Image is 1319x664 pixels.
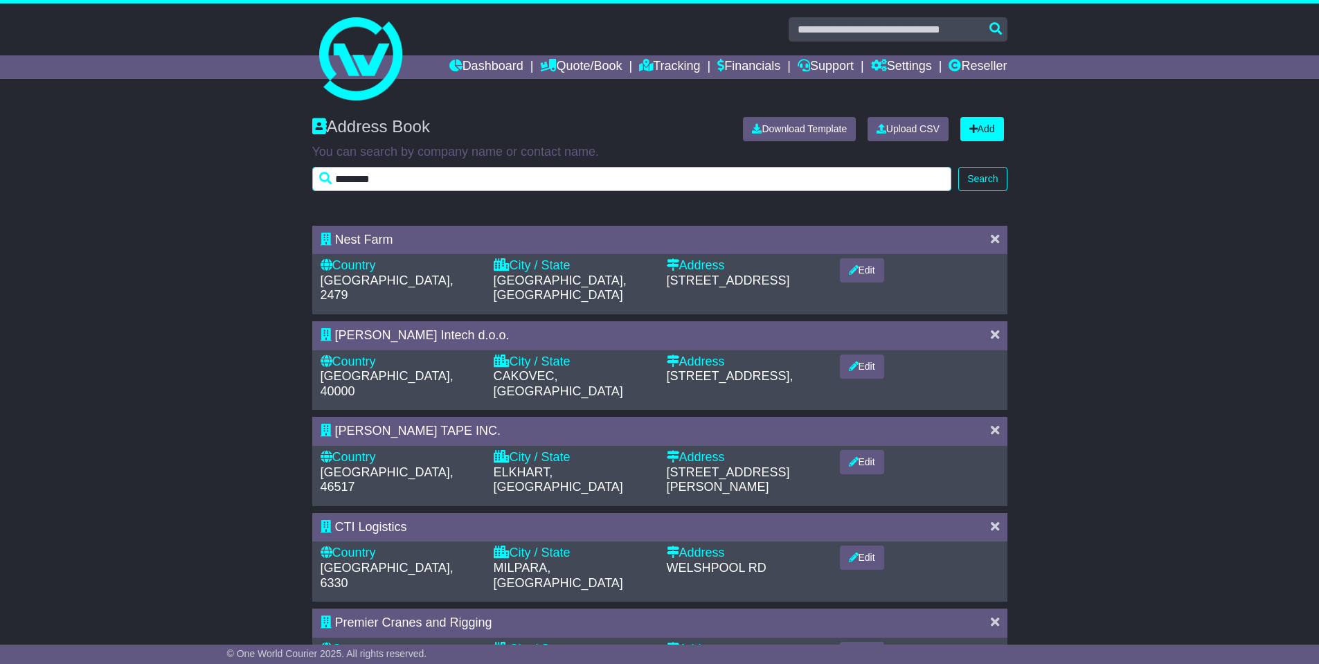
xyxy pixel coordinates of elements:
[321,561,454,590] span: [GEOGRAPHIC_DATA], 6330
[667,355,826,370] div: Address
[305,117,733,141] div: Address Book
[949,55,1007,79] a: Reseller
[335,328,510,342] span: [PERSON_NAME] Intech d.o.o.
[667,642,826,657] div: Address
[798,55,854,79] a: Support
[494,561,623,590] span: MILPARA, [GEOGRAPHIC_DATA]
[321,642,480,657] div: Country
[840,450,884,474] button: Edit
[667,450,826,465] div: Address
[871,55,932,79] a: Settings
[667,369,793,383] span: [STREET_ADDRESS],
[494,369,623,398] span: CAKOVEC, [GEOGRAPHIC_DATA]
[335,424,501,438] span: [PERSON_NAME] TAPE INC.
[840,355,884,379] button: Edit
[449,55,523,79] a: Dashboard
[717,55,780,79] a: Financials
[321,355,480,370] div: Country
[494,355,653,370] div: City / State
[494,273,627,303] span: [GEOGRAPHIC_DATA], [GEOGRAPHIC_DATA]
[494,258,653,273] div: City / State
[667,258,826,273] div: Address
[321,450,480,465] div: Country
[312,145,1007,160] p: You can search by company name or contact name.
[960,117,1004,141] a: Add
[494,546,653,561] div: City / State
[667,465,790,494] span: [STREET_ADDRESS][PERSON_NAME]
[494,465,623,494] span: ELKHART, [GEOGRAPHIC_DATA]
[335,616,492,629] span: Premier Cranes and Rigging
[958,167,1007,191] button: Search
[840,546,884,570] button: Edit
[321,369,454,398] span: [GEOGRAPHIC_DATA], 40000
[494,450,653,465] div: City / State
[868,117,949,141] a: Upload CSV
[321,273,454,303] span: [GEOGRAPHIC_DATA], 2479
[667,546,826,561] div: Address
[540,55,622,79] a: Quote/Book
[321,258,480,273] div: Country
[335,233,393,246] span: Nest Farm
[227,648,427,659] span: © One World Courier 2025. All rights reserved.
[321,465,454,494] span: [GEOGRAPHIC_DATA], 46517
[321,546,480,561] div: Country
[743,117,856,141] a: Download Template
[639,55,700,79] a: Tracking
[494,642,653,657] div: City / State
[667,561,766,575] span: WELSHPOOL RD
[335,520,407,534] span: CTI Logistics
[667,273,790,287] span: [STREET_ADDRESS]
[840,258,884,282] button: Edit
